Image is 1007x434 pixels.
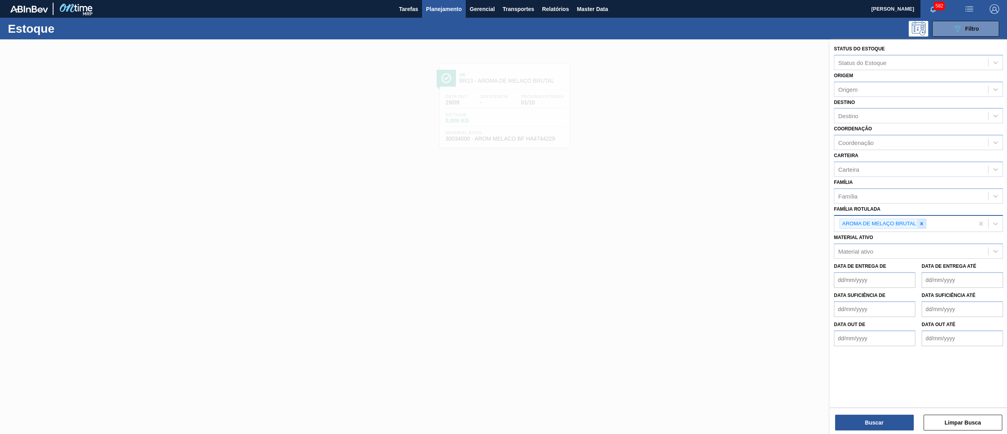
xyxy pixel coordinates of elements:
[922,301,1003,317] input: dd/mm/yyyy
[10,6,48,13] img: TNhmsLtSVTkK8tSr43FrP2fwEKptu5GPRR3wAAAABJRU5ErkJggg==
[503,4,534,14] span: Transportes
[922,330,1003,346] input: dd/mm/yyyy
[965,26,979,32] span: Filtro
[838,166,859,172] div: Carteira
[922,263,976,269] label: Data de Entrega até
[834,263,886,269] label: Data de Entrega de
[990,4,999,14] img: Logout
[834,235,873,240] label: Material ativo
[838,59,887,66] div: Status do Estoque
[834,330,915,346] input: dd/mm/yyyy
[470,4,495,14] span: Gerencial
[834,126,872,132] label: Coordenação
[834,206,880,212] label: Família Rotulada
[834,153,858,158] label: Carteira
[920,4,946,15] button: Notificações
[542,4,569,14] span: Relatórios
[426,4,462,14] span: Planejamento
[838,86,858,93] div: Origem
[840,219,917,229] div: AROMA DE MELAÇO BRUTAL
[934,2,945,10] span: 582
[922,293,976,298] label: Data suficiência até
[838,139,874,146] div: Coordenação
[838,113,858,119] div: Destino
[577,4,608,14] span: Master Data
[834,100,855,105] label: Destino
[834,180,853,185] label: Família
[932,21,999,37] button: Filtro
[399,4,418,14] span: Tarefas
[834,301,915,317] input: dd/mm/yyyy
[834,322,865,327] label: Data out de
[922,272,1003,288] input: dd/mm/yyyy
[909,21,928,37] div: Pogramando: nenhum usuário selecionado
[922,322,955,327] label: Data out até
[834,293,885,298] label: Data suficiência de
[838,248,873,255] div: Material ativo
[834,73,853,78] label: Origem
[8,24,130,33] h1: Estoque
[965,4,974,14] img: userActions
[834,46,885,52] label: Status do Estoque
[834,272,915,288] input: dd/mm/yyyy
[838,193,858,199] div: Família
